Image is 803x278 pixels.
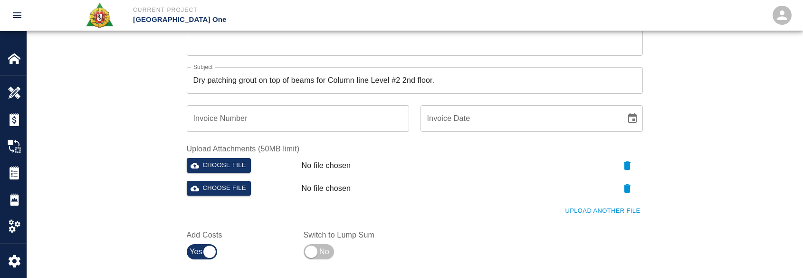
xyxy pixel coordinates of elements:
[563,204,642,218] button: Upload Another File
[302,160,351,171] p: No file chosen
[187,143,643,154] label: Upload Attachments (50MB limit)
[302,183,351,194] p: No file chosen
[187,158,251,173] button: Choose file
[187,229,292,240] label: Add Costs
[133,6,453,14] p: Current Project
[304,229,409,240] label: Switch to Lump Sum
[85,2,114,29] img: Roger & Sons Concrete
[755,232,803,278] iframe: Chat Widget
[421,105,619,132] input: mm/dd/yyyy
[133,14,453,25] p: [GEOGRAPHIC_DATA] One
[623,109,642,128] button: Choose date
[187,181,251,196] button: Choose file
[6,4,29,27] button: open drawer
[193,63,213,71] label: Subject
